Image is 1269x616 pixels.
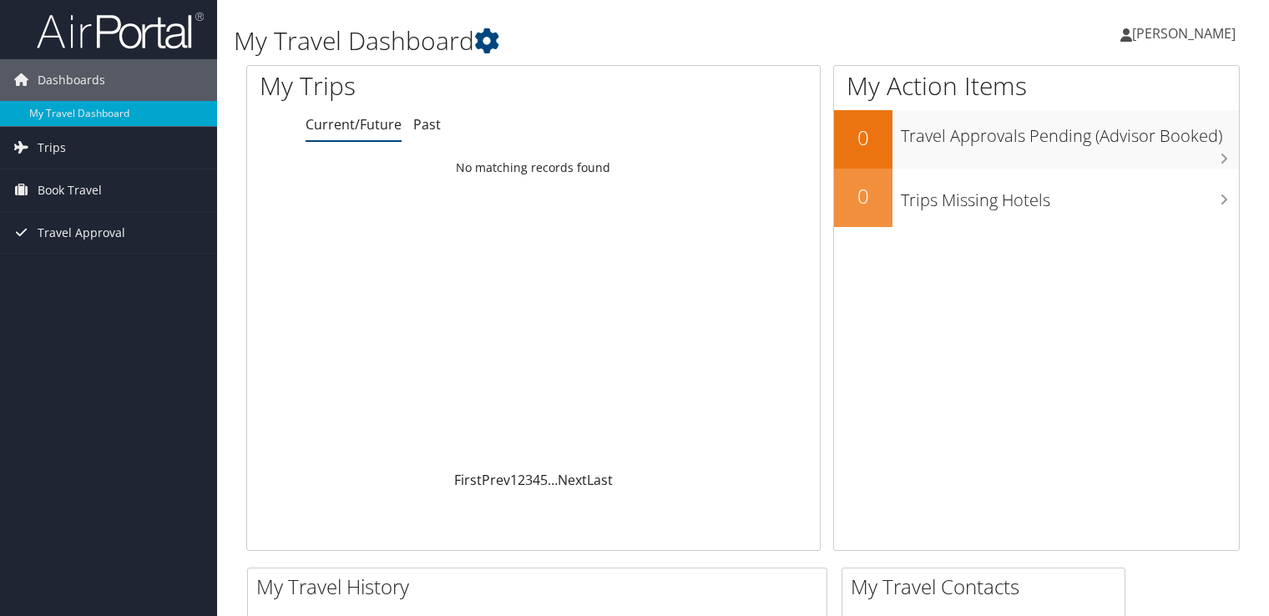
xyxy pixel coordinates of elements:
h1: My Trips [260,68,569,104]
h2: My Travel History [256,573,827,601]
a: 2 [518,471,525,489]
a: 0Trips Missing Hotels [834,169,1239,227]
img: airportal-logo.png [37,11,204,50]
span: … [548,471,558,489]
a: First [454,471,482,489]
span: Book Travel [38,169,102,211]
span: Trips [38,127,66,169]
a: Current/Future [306,115,402,134]
a: 5 [540,471,548,489]
h3: Trips Missing Hotels [901,180,1239,212]
a: Prev [482,471,510,489]
a: 4 [533,471,540,489]
h2: 0 [834,182,892,210]
span: [PERSON_NAME] [1132,24,1236,43]
a: Last [587,471,613,489]
td: No matching records found [247,153,820,183]
span: Travel Approval [38,212,125,254]
a: Next [558,471,587,489]
h3: Travel Approvals Pending (Advisor Booked) [901,116,1239,148]
a: 1 [510,471,518,489]
h1: My Travel Dashboard [234,23,913,58]
a: 3 [525,471,533,489]
h2: My Travel Contacts [851,573,1125,601]
h1: My Action Items [834,68,1239,104]
a: Past [413,115,441,134]
span: Dashboards [38,59,105,101]
a: [PERSON_NAME] [1120,8,1252,58]
h2: 0 [834,124,892,152]
a: 0Travel Approvals Pending (Advisor Booked) [834,110,1239,169]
